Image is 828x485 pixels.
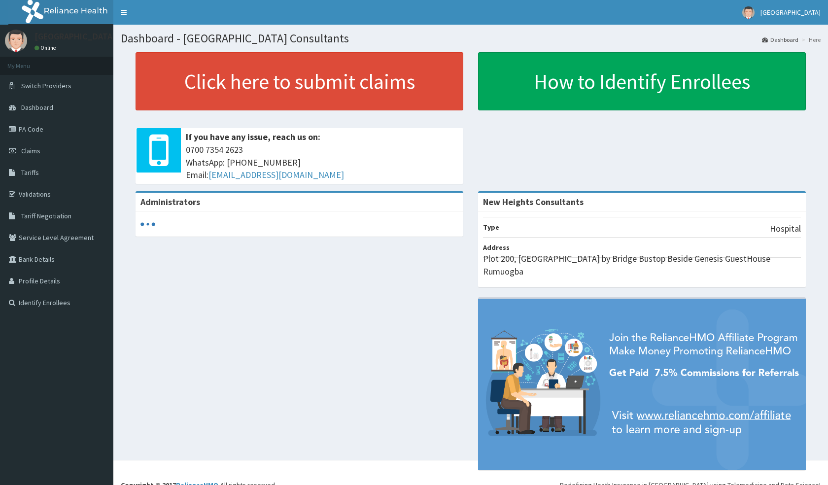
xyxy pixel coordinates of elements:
[799,35,821,44] li: Here
[186,131,320,142] b: If you have any issue, reach us on:
[140,196,200,208] b: Administrators
[140,217,155,232] svg: audio-loading
[208,169,344,180] a: [EMAIL_ADDRESS][DOMAIN_NAME]
[478,52,806,110] a: How to Identify Enrollees
[483,223,499,232] b: Type
[483,243,510,252] b: Address
[121,32,821,45] h1: Dashboard - [GEOGRAPHIC_DATA] Consultants
[483,196,584,208] strong: New Heights Consultants
[5,30,27,52] img: User Image
[742,6,755,19] img: User Image
[186,143,458,181] span: 0700 7354 2623 WhatsApp: [PHONE_NUMBER] Email:
[762,35,798,44] a: Dashboard
[483,252,801,277] p: Plot 200, [GEOGRAPHIC_DATA] by Bridge Bustop Beside Genesis GuestHouse Rumuogba
[770,222,801,235] p: Hospital
[21,168,39,177] span: Tariffs
[34,32,116,41] p: [GEOGRAPHIC_DATA]
[760,8,821,17] span: [GEOGRAPHIC_DATA]
[21,211,71,220] span: Tariff Negotiation
[34,44,58,51] a: Online
[478,299,806,470] img: provider-team-banner.png
[21,146,40,155] span: Claims
[21,81,71,90] span: Switch Providers
[21,103,53,112] span: Dashboard
[136,52,463,110] a: Click here to submit claims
